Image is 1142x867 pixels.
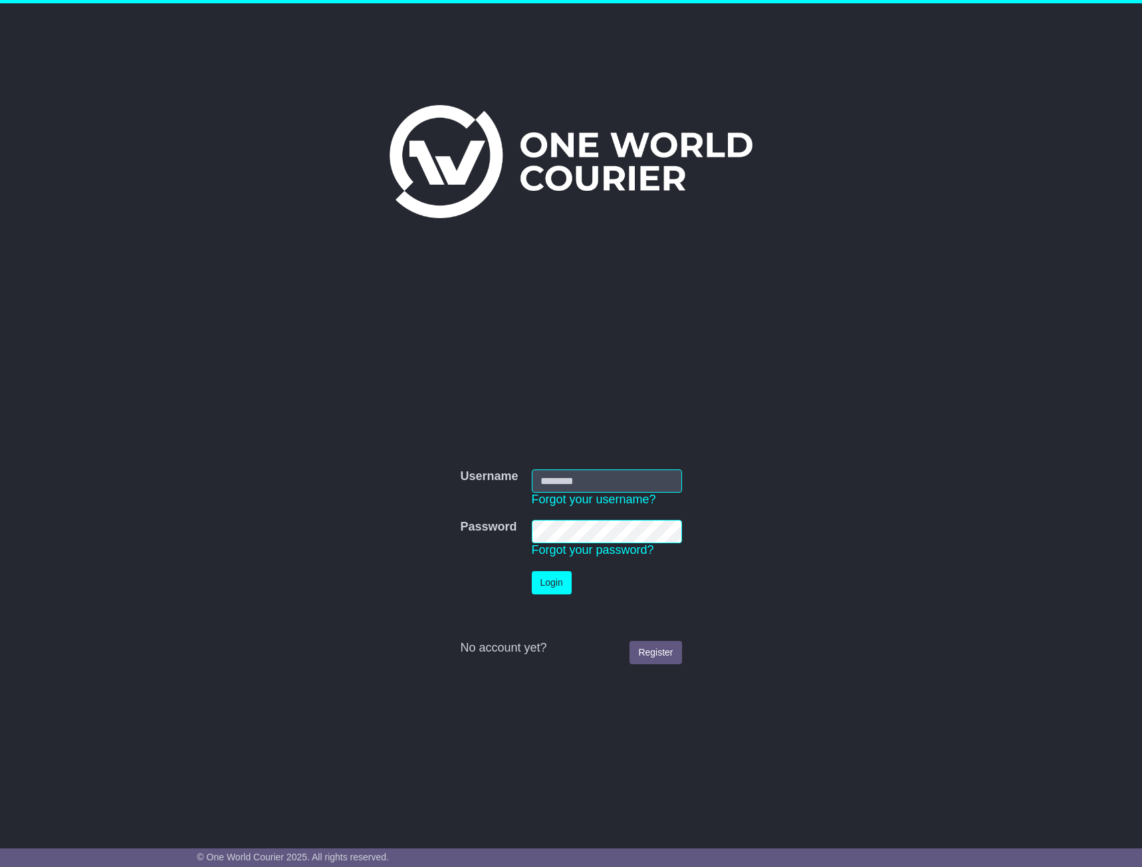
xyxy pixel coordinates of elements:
[460,520,516,535] label: Password
[460,641,681,656] div: No account yet?
[197,852,389,862] span: © One World Courier 2025. All rights reserved.
[629,641,681,664] a: Register
[460,469,518,484] label: Username
[532,543,654,557] a: Forgot your password?
[390,105,752,218] img: One World
[532,493,656,506] a: Forgot your username?
[532,571,572,594] button: Login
